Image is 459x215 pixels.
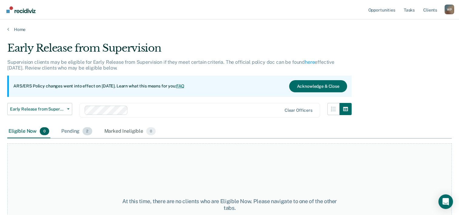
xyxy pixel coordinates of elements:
[7,59,334,71] p: Supervision clients may be eligible for Early Release from Supervision if they meet certain crite...
[83,127,92,135] span: 2
[285,108,312,113] div: Clear officers
[444,5,454,14] button: Profile dropdown button
[146,127,156,135] span: 0
[40,127,49,135] span: 0
[7,103,72,115] button: Early Release from Supervision
[103,125,157,138] div: Marked Ineligible0
[438,194,453,209] div: Open Intercom Messenger
[13,83,184,89] p: ARS/ERS Policy changes went into effect on [DATE]. Learn what this means for you:
[7,125,50,138] div: Eligible Now0
[176,84,185,88] a: FAQ
[289,80,347,92] button: Acknowledge & Close
[119,198,341,211] div: At this time, there are no clients who are Eligible Now. Please navigate to one of the other tabs.
[7,42,352,59] div: Early Release from Supervision
[444,5,454,14] div: W P
[7,27,452,32] a: Home
[6,6,35,13] img: Recidiviz
[10,107,65,112] span: Early Release from Supervision
[60,125,93,138] div: Pending2
[305,59,315,65] a: here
